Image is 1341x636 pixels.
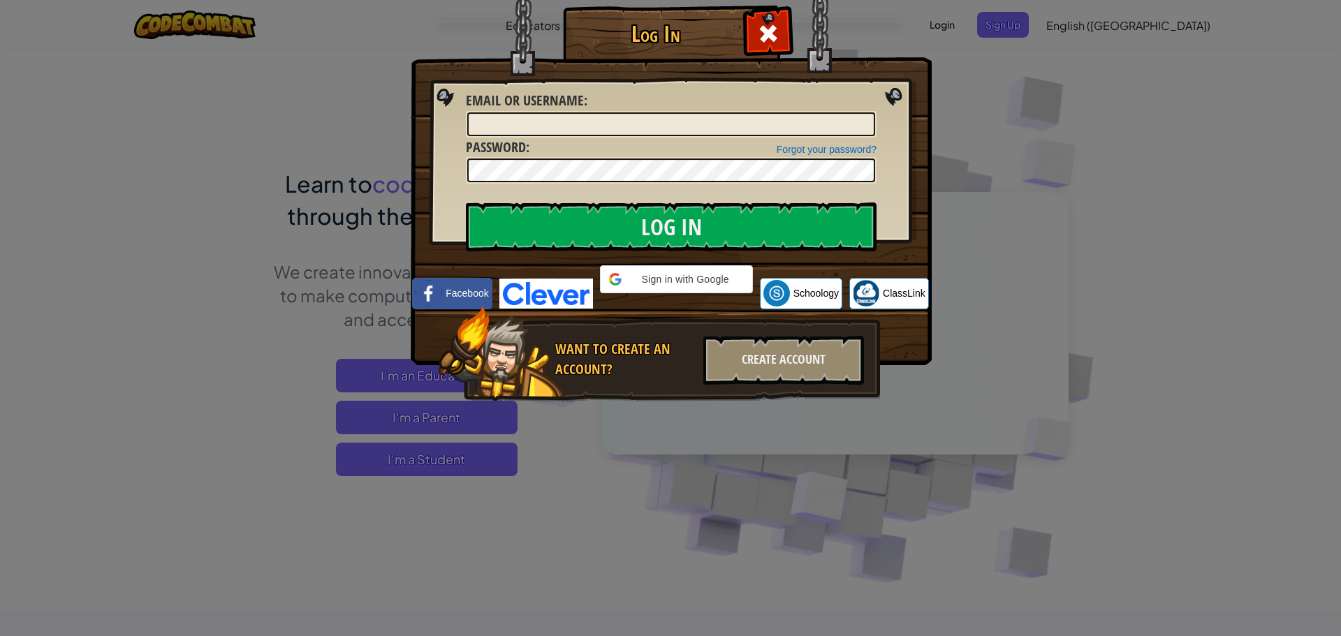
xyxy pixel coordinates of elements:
[793,286,839,300] span: Schoology
[466,91,584,110] span: Email or Username
[627,272,744,286] span: Sign in with Google
[763,280,790,306] img: schoology.png
[466,91,587,111] label: :
[416,280,442,306] img: facebook_small.png
[853,280,879,306] img: classlink-logo-small.png
[466,202,877,251] input: Log In
[499,279,593,309] img: clever-logo-blue.png
[703,336,864,385] div: Create Account
[466,138,529,158] label: :
[446,286,488,300] span: Facebook
[566,22,745,46] h1: Log In
[593,292,760,323] iframe: Sign in with Google Button
[777,144,877,155] a: Forgot your password?
[555,339,695,379] div: Want to create an account?
[466,138,526,156] span: Password
[883,286,925,300] span: ClassLink
[600,265,753,293] div: Sign in with Google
